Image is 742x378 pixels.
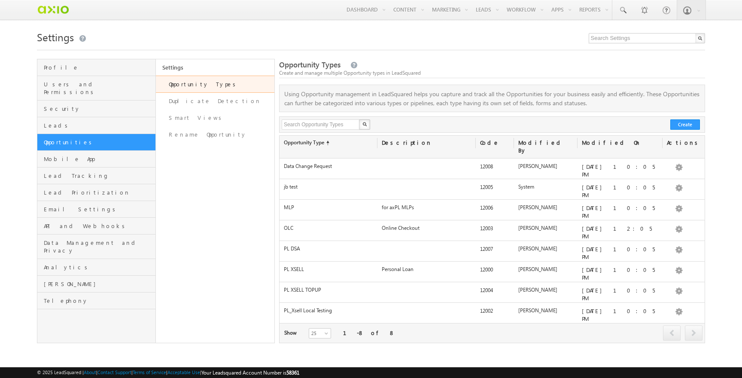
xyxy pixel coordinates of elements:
[37,101,155,117] a: Security
[578,265,663,282] div: [DATE] 10:05 PM
[44,155,153,163] span: Mobile App
[578,136,663,150] div: Modified On
[284,139,373,146] label: Opportunity Type
[156,110,274,126] a: Smart Views
[589,33,705,43] input: Search Settings
[518,163,557,169] label: [PERSON_NAME]
[578,245,663,261] div: [DATE] 10:05 PM
[518,287,557,293] label: [PERSON_NAME]
[284,183,298,190] label: jb test
[84,369,96,375] a: About
[284,163,332,169] label: Data Change Request
[44,205,153,213] span: Email Settings
[44,189,153,196] span: Lead Prioritization
[578,183,663,199] div: [DATE] 10:05 PM
[284,329,302,337] div: Show
[284,204,294,210] label: MLP
[476,183,514,195] div: 12005
[284,307,332,314] label: PL_Xsell Local Testing
[578,307,663,323] div: [DATE] 10:05 PM
[97,369,131,375] a: Contact Support
[382,266,414,272] label: Personal Loan
[37,59,155,76] a: Profile
[37,293,155,309] a: Telephony
[44,138,153,146] span: Opportunities
[578,286,663,302] div: [DATE] 10:05 PM
[284,287,321,293] label: PL XSELL TOPUP
[578,204,663,220] div: [DATE] 10:05 PM
[279,69,705,77] div: Create and manage multiple Opportunity types in LeadSquared
[476,307,514,319] div: 12002
[37,369,299,377] span: © 2025 LeadSquared | | | | |
[284,245,300,252] label: PL DSA
[37,2,69,17] img: Custom Logo
[476,265,514,277] div: 12000
[44,263,153,271] span: Analytics
[44,239,153,254] span: Data Management and Privacy
[133,369,166,375] a: Terms of Service
[37,259,155,276] a: Analytics
[156,59,274,76] a: Settings
[476,204,514,216] div: 12006
[156,93,274,110] a: Duplicate Detection
[280,89,705,107] p: Using Opportunity management in LeadSquared helps you capture and track all the Opportunities for...
[382,204,414,210] label: for axPL MLPs
[44,280,153,288] span: [PERSON_NAME]
[663,136,688,150] div: Actions
[343,329,395,337] div: 1-8 of 8
[309,328,331,338] a: 25
[284,266,304,272] label: PL XSELL
[44,222,153,230] span: API and Webhooks
[518,307,557,314] label: [PERSON_NAME]
[44,64,153,71] span: Profile
[201,369,299,376] span: Your Leadsquared Account Number is
[37,151,155,168] a: Mobile App
[284,225,293,231] label: OLC
[514,136,578,158] div: Modified By
[476,286,514,298] div: 12004
[37,276,155,293] a: [PERSON_NAME]
[382,225,420,231] label: Online Checkout
[279,60,341,70] span: Opportunity Types
[476,162,514,174] div: 12008
[37,134,155,151] a: Opportunities
[37,235,155,259] a: Data Management and Privacy
[286,369,299,376] span: 58361
[44,297,153,305] span: Telephony
[518,183,534,190] label: System
[156,126,274,143] a: Rename Opportunity
[282,119,360,130] input: Search Opportunity Types
[37,201,155,218] a: Email Settings
[44,80,153,96] span: Users and Permissions
[37,184,155,201] a: Lead Prioritization
[37,30,74,44] span: Settings
[37,168,155,184] a: Lead Tracking
[37,218,155,235] a: API and Webhooks
[670,119,700,130] button: Create
[476,136,514,150] div: Code
[44,105,153,113] span: Security
[309,329,332,337] span: 25
[518,225,557,231] label: [PERSON_NAME]
[37,76,155,101] a: Users and Permissions
[44,122,153,129] span: Leads
[362,122,367,126] img: Search
[37,117,155,134] a: Leads
[377,136,475,150] div: Description
[518,266,557,272] label: [PERSON_NAME]
[578,224,663,241] div: [DATE] 12:05 PM
[476,245,514,257] div: 12007
[476,224,514,236] div: 12003
[44,172,153,180] span: Lead Tracking
[156,76,274,93] a: Opportunity Types
[578,162,663,179] div: [DATE] 10:05 PM
[167,369,200,375] a: Acceptable Use
[518,204,557,210] label: [PERSON_NAME]
[518,245,557,252] label: [PERSON_NAME]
